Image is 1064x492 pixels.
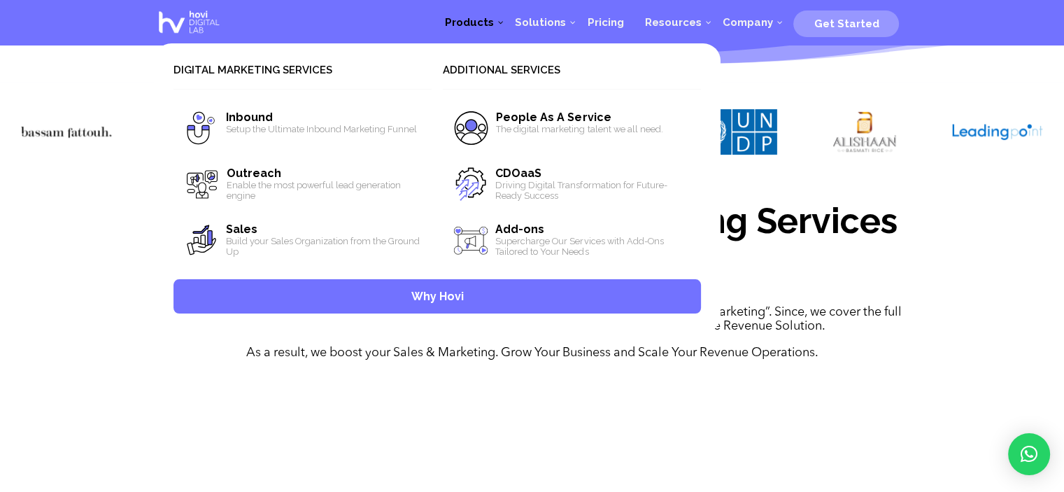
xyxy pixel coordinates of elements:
[173,156,432,212] a: Outreach Enable the most powerful lead generation engine
[495,180,690,201] span: Driving Digital Transformation for Future-Ready Success
[226,236,421,257] span: Build your Sales Organization from the Ground Up
[226,124,421,134] span: Setup the Ultimate Inbound Marketing Funnel
[434,1,504,43] a: Products
[495,236,690,257] span: Supercharge Our Services with Add-Ons Tailored to Your Needs
[443,100,701,156] a: People As A Service The digital marketing talent we all need.
[155,346,910,360] p: As a result, we boost your Sales & Marketing. Grow Your Business and Scale Your Revenue Operations.
[634,1,711,43] a: Resources
[515,16,566,29] span: Solutions
[644,16,701,29] span: Resources
[173,100,432,156] a: Inbound Setup the Ultimate Inbound Marketing Funnel
[496,124,690,134] span: The digital marketing talent we all need.
[173,279,701,314] a: Why Hovi
[445,16,494,29] span: Products
[587,16,623,29] span: Pricing
[226,111,273,124] span: Inbound
[711,1,783,43] a: Company
[443,156,701,212] a: CDOaaS Driving Digital Transformation for Future-Ready Success
[722,16,772,29] span: Company
[443,63,701,90] span: Additional Services
[504,1,576,43] a: Solutions
[226,223,257,236] span: Sales
[576,1,634,43] a: Pricing
[443,212,701,268] a: Add-ons Supercharge Our Services with Add-Ons Tailored to Your Needs
[227,180,421,201] span: Enable the most powerful lead generation engine
[173,63,432,90] span: Digital Marketing Services
[411,290,464,303] span: Why Hovi
[173,212,432,268] a: Sales Build your Sales Organization from the Ground Up
[793,12,899,33] a: Get Started
[496,111,611,124] span: People As A Service
[814,17,879,30] span: Get Started
[495,223,544,236] span: Add-ons
[227,167,281,180] span: Outreach
[495,167,541,180] span: CDOaaS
